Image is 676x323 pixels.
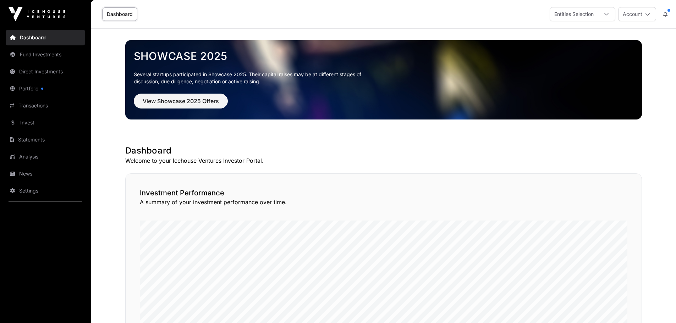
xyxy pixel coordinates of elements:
h1: Dashboard [125,145,642,156]
button: Account [618,7,656,21]
img: Icehouse Ventures Logo [9,7,65,21]
a: View Showcase 2025 Offers [134,101,228,108]
a: Invest [6,115,85,130]
button: View Showcase 2025 Offers [134,94,228,108]
a: Portfolio [6,81,85,96]
a: Statements [6,132,85,147]
img: Showcase 2025 [125,40,642,119]
a: News [6,166,85,182]
p: Welcome to your Icehouse Ventures Investor Portal. [125,156,642,165]
a: Fund Investments [6,47,85,62]
p: A summary of your investment performance over time. [140,198,627,206]
a: Transactions [6,98,85,113]
a: Settings [6,183,85,199]
div: Entities Selection [550,7,598,21]
p: Several startups participated in Showcase 2025. Their capital raises may be at different stages o... [134,71,372,85]
span: View Showcase 2025 Offers [143,97,219,105]
a: Analysis [6,149,85,165]
a: Showcase 2025 [134,50,633,62]
a: Dashboard [6,30,85,45]
a: Direct Investments [6,64,85,79]
h2: Investment Performance [140,188,627,198]
a: Dashboard [102,7,137,21]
